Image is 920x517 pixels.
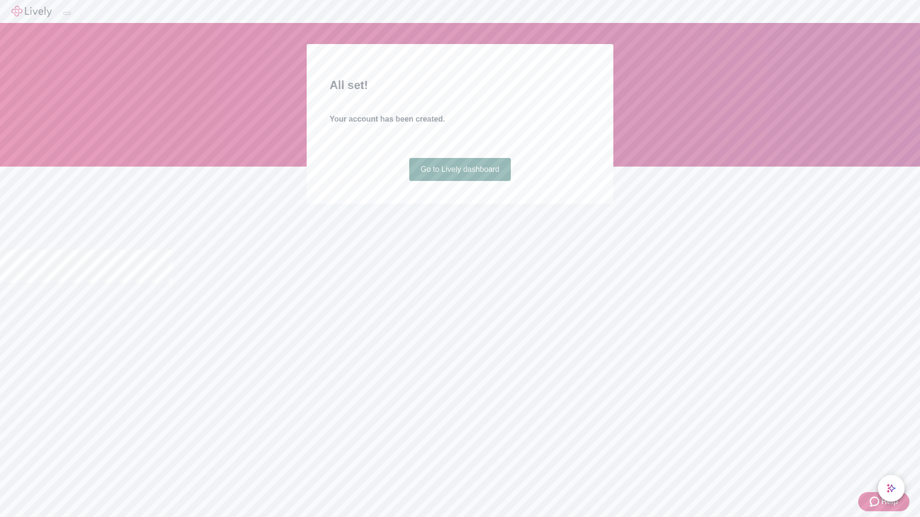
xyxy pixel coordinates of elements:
[11,6,52,17] img: Lively
[858,492,909,511] button: Zendesk support iconHelp
[878,475,905,502] button: chat
[886,483,896,493] svg: Lively AI Assistant
[881,496,898,507] span: Help
[870,496,881,507] svg: Zendesk support icon
[330,113,590,125] h4: Your account has been created.
[409,158,511,181] a: Go to Lively dashboard
[330,77,590,94] h2: All set!
[63,12,71,15] button: Log out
